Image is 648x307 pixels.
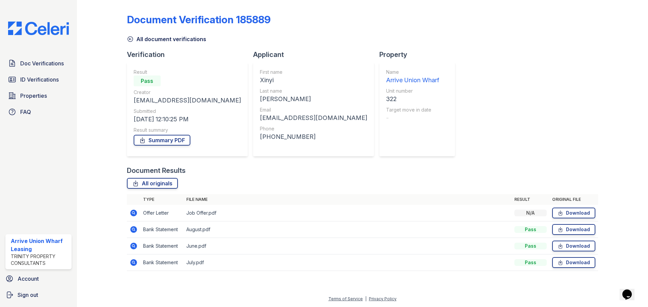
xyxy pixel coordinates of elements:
iframe: chat widget [620,280,641,300]
div: - [386,113,439,123]
a: Sign out [3,288,74,302]
a: Doc Verifications [5,57,72,70]
div: Pass [134,75,161,86]
div: [EMAIL_ADDRESS][DOMAIN_NAME] [134,96,241,105]
a: All document verifications [127,35,206,43]
div: | [365,296,367,301]
td: Bank Statement [140,221,184,238]
div: Arrive Union Wharf Leasing [11,237,69,253]
div: Creator [134,89,241,96]
div: Verification [127,50,253,59]
div: Pass [514,243,547,249]
td: Bank Statement [140,254,184,271]
div: Unit number [386,88,439,94]
th: Type [140,194,184,205]
div: Xinyi [260,75,367,85]
a: Download [552,224,595,235]
div: Result [134,69,241,75]
a: Terms of Service [328,296,363,301]
td: August.pdf [184,221,512,238]
td: Job Offer.pdf [184,205,512,221]
div: Result summary [134,127,241,133]
div: 322 [386,94,439,104]
span: Account [18,275,39,283]
div: Submitted [134,108,241,115]
div: Document Results [127,166,186,175]
div: Name [386,69,439,75]
div: Arrive Union Wharf [386,75,439,85]
td: June.pdf [184,238,512,254]
th: Original file [549,194,598,205]
a: Summary PDF [134,135,190,146]
td: Offer Letter [140,205,184,221]
a: Name Arrive Union Wharf [386,69,439,85]
a: Download [552,208,595,218]
div: [EMAIL_ADDRESS][DOMAIN_NAME] [260,113,367,123]
a: Download [552,241,595,251]
a: FAQ [5,105,72,119]
a: ID Verifications [5,73,72,86]
a: Account [3,272,74,285]
span: ID Verifications [20,75,59,84]
div: Property [379,50,460,59]
div: Pass [514,226,547,233]
div: Pass [514,259,547,266]
a: Privacy Policy [369,296,397,301]
div: Target move in date [386,106,439,113]
span: Sign out [18,291,38,299]
div: Trinity Property Consultants [11,253,69,267]
div: Email [260,106,367,113]
div: Document Verification 185889 [127,13,271,26]
span: FAQ [20,108,31,116]
img: CE_Logo_Blue-a8612792a0a2168367f1c8372b55b34899dd931a85d93a1a3d3e32e68fde9ad4.png [3,22,74,35]
th: File name [184,194,512,205]
div: [PHONE_NUMBER] [260,132,367,142]
span: Properties [20,92,47,100]
td: Bank Statement [140,238,184,254]
div: N/A [514,210,547,216]
td: July.pdf [184,254,512,271]
div: Applicant [253,50,379,59]
div: [DATE] 12:10:25 PM [134,115,241,124]
div: First name [260,69,367,75]
th: Result [512,194,549,205]
span: Doc Verifications [20,59,64,67]
a: All originals [127,178,178,189]
div: Phone [260,125,367,132]
a: Properties [5,89,72,102]
a: Download [552,257,595,268]
div: [PERSON_NAME] [260,94,367,104]
div: Last name [260,88,367,94]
